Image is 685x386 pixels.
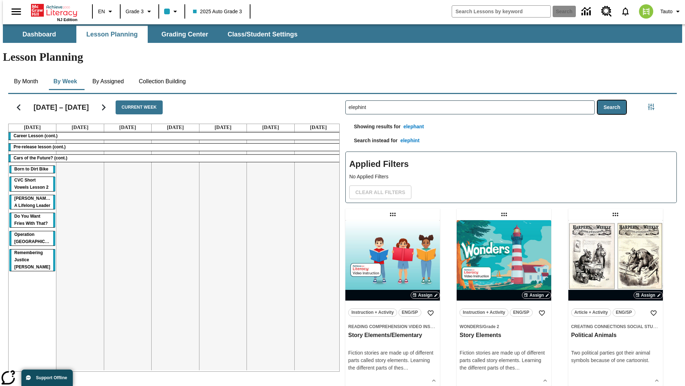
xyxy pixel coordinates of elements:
[309,124,328,131] a: September 21, 2025
[460,349,548,372] div: Fiction stories are made up of different parts called story elements. Learning the different part...
[460,332,548,339] h3: Story Elements
[397,134,422,147] button: elephint
[387,209,399,220] div: Draggable lesson: Story Elements/Elementary
[452,6,550,17] input: search field
[95,98,113,117] button: Next
[402,309,418,316] span: ENG/SP
[14,250,50,269] span: Remembering Justice O'Connor
[3,50,682,64] h1: Lesson Planning
[31,3,77,18] a: Home
[123,5,156,18] button: Grade: Grade 3, Select a grade
[571,323,660,330] span: Topic: Creating Connections Social Studies/US History I
[118,124,137,131] a: September 17, 2025
[411,292,440,299] button: Assign Choose Dates
[460,324,482,329] span: Wonders
[401,365,404,371] span: s
[522,292,551,299] button: Assign Choose Dates
[6,1,27,22] button: Open side menu
[540,375,550,386] button: Show Details
[87,73,130,90] button: By Assigned
[348,349,437,372] div: Fiction stories are made up of different parts called story elements. Learning the different part...
[10,98,28,117] button: Previous
[571,308,611,317] button: Article + Activity
[14,155,67,160] span: Cars of the Future? (cont.)
[482,324,483,329] span: /
[14,232,60,244] span: Operation London Bridge
[635,2,658,21] button: Select a new avatar
[460,323,548,330] span: Topic: Wonders/Grade 2
[3,26,304,43] div: SubNavbar
[161,5,182,18] button: Class color is light blue. Change class color
[14,178,49,190] span: CVC Short Vowels Lesson 2
[9,231,55,246] div: Operation London Bridge
[22,124,42,131] a: September 15, 2025
[36,375,67,380] span: Support Offline
[133,73,192,90] button: Collection Building
[345,137,397,148] p: Search instead for
[34,103,89,112] h2: [DATE] – [DATE]
[536,307,548,320] button: Add to Favorites
[644,100,658,114] button: Filters Side menu
[639,4,653,19] img: avatar image
[9,177,55,191] div: CVC Short Vowels Lesson 2
[4,26,75,43] button: Dashboard
[9,155,342,162] div: Cars of the Future? (cont.)
[404,365,409,371] span: …
[510,308,533,317] button: ENG/SP
[616,309,632,316] span: ENG/SP
[116,100,163,114] button: Current Week
[47,73,83,90] button: By Week
[418,292,432,298] span: Assign
[512,365,515,371] span: s
[460,308,508,317] button: Instruction + Activity
[348,324,452,329] span: Reading Comprehension Video Instruction
[3,24,682,43] div: SubNavbar
[613,308,635,317] button: ENG/SP
[577,2,597,21] a: Data Center
[9,213,55,227] div: Do You Want Fries With That?
[610,209,621,220] div: Draggable lesson: Political Animals
[346,101,594,114] input: Search Lessons By Keyword
[14,144,66,149] span: Pre-release lesson (cont.)
[348,332,437,339] h3: Story Elements/Elementary
[95,5,118,18] button: Language: EN, Select a language
[574,309,608,316] span: Article + Activity
[399,308,421,317] button: ENG/SP
[98,8,105,15] span: EN
[8,73,44,90] button: By Month
[76,26,148,43] button: Lesson Planning
[213,124,233,131] a: September 19, 2025
[483,324,499,329] span: Grade 2
[222,26,303,43] button: Class/Student Settings
[9,133,342,140] div: Career Lesson (cont.)
[348,308,397,317] button: Instruction + Activity
[261,124,280,131] a: September 20, 2025
[14,214,48,226] span: Do You Want Fries With That?
[349,155,673,173] h2: Applied Filters
[70,124,90,131] a: September 16, 2025
[349,173,673,180] p: No Applied Filters
[571,349,660,364] div: Two political parties got their animal symbols because of one cartoonist.
[401,120,427,133] button: elephant
[21,370,73,386] button: Support Offline
[9,166,55,173] div: Born to Dirt Bike
[641,292,655,298] span: Assign
[193,8,242,15] span: 2025 Auto Grade 3
[31,3,77,22] div: Home
[463,309,505,316] span: Instruction + Activity
[14,133,57,138] span: Career Lesson (cont.)
[14,196,52,208] span: Dianne Feinstein: A Lifelong Leader
[428,375,439,386] button: Show Details
[634,292,663,299] button: Assign Choose Dates
[424,307,437,320] button: Add to Favorites
[166,124,185,131] a: September 18, 2025
[345,123,401,134] p: Showing results for
[660,8,673,15] span: Tauto
[149,26,220,43] button: Grading Center
[126,8,144,15] span: Grade 3
[9,195,55,209] div: Dianne Feinstein: A Lifelong Leader
[14,167,48,172] span: Born to Dirt Bike
[9,144,342,151] div: Pre-release lesson (cont.)
[597,2,616,21] a: Resource Center, Will open in new tab
[529,292,544,298] span: Assign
